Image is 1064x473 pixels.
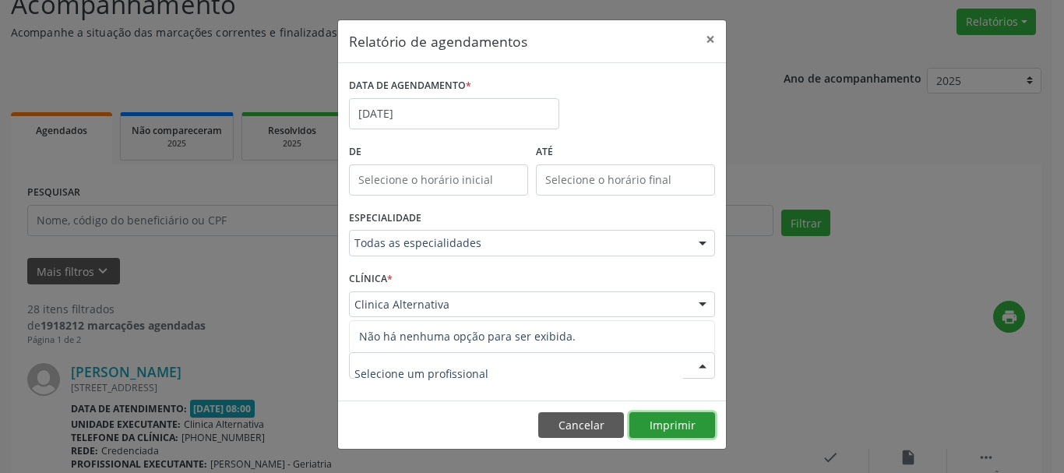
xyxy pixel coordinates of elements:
span: Clinica Alternativa [354,297,683,312]
input: Selecione o horário final [536,164,715,196]
label: CLÍNICA [349,267,393,291]
label: ATÉ [536,140,715,164]
button: Cancelar [538,412,624,439]
label: DATA DE AGENDAMENTO [349,74,471,98]
h5: Relatório de agendamentos [349,31,527,51]
button: Imprimir [629,412,715,439]
input: Selecione um profissional [354,358,683,389]
button: Close [695,20,726,58]
label: De [349,140,528,164]
input: Selecione o horário inicial [349,164,528,196]
input: Selecione uma data ou intervalo [349,98,559,129]
span: Não há nenhuma opção para ser exibida. [350,321,714,352]
label: ESPECIALIDADE [349,206,421,231]
span: Todas as especialidades [354,235,683,251]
